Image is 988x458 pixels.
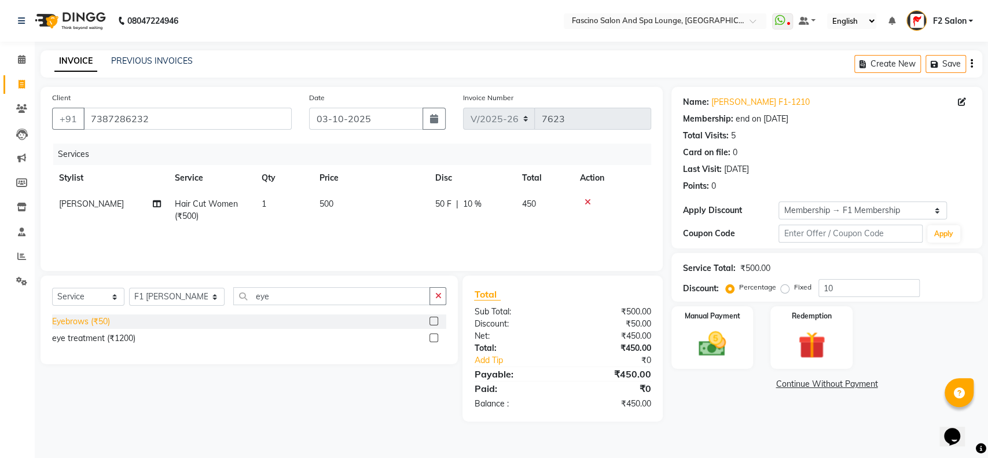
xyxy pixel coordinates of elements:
[52,93,71,103] label: Client
[309,93,325,103] label: Date
[111,56,193,66] a: PREVIOUS INVOICES
[683,262,736,274] div: Service Total:
[319,199,333,209] span: 500
[683,228,779,240] div: Coupon Code
[456,198,458,210] span: |
[53,144,660,165] div: Services
[683,130,729,142] div: Total Visits:
[683,283,719,295] div: Discount:
[465,330,563,342] div: Net:
[927,225,960,243] button: Apply
[474,288,501,301] span: Total
[683,163,722,175] div: Last Visit:
[792,311,832,321] label: Redemption
[906,10,927,31] img: F2 Salon
[563,318,660,330] div: ₹50.00
[59,199,124,209] span: [PERSON_NAME]
[465,367,563,381] div: Payable:
[674,378,980,390] a: Continue Without Payment
[52,316,110,328] div: Eyebrows (₹50)
[925,55,966,73] button: Save
[465,342,563,354] div: Total:
[83,108,292,130] input: Search by Name/Mobile/Email/Code
[52,332,135,345] div: eye treatment (₹1200)
[854,55,921,73] button: Create New
[739,282,776,292] label: Percentage
[740,262,770,274] div: ₹500.00
[683,96,709,108] div: Name:
[54,51,97,72] a: INVOICE
[563,382,660,395] div: ₹0
[778,225,923,243] input: Enter Offer / Coupon Code
[685,311,740,321] label: Manual Payment
[465,306,563,318] div: Sub Total:
[683,146,730,159] div: Card on file:
[255,165,313,191] th: Qty
[789,328,833,362] img: _gift.svg
[233,287,430,305] input: Search or Scan
[52,165,168,191] th: Stylist
[683,113,733,125] div: Membership:
[465,354,579,367] a: Add Tip
[563,342,660,354] div: ₹450.00
[168,165,255,191] th: Service
[711,180,716,192] div: 0
[733,146,737,159] div: 0
[435,198,451,210] span: 50 F
[313,165,428,191] th: Price
[573,165,651,191] th: Action
[563,330,660,342] div: ₹450.00
[683,180,709,192] div: Points:
[724,163,749,175] div: [DATE]
[939,412,976,446] iframe: chat widget
[683,204,779,217] div: Apply Discount
[428,165,515,191] th: Disc
[711,96,810,108] a: [PERSON_NAME] F1-1210
[731,130,736,142] div: 5
[794,282,811,292] label: Fixed
[932,15,966,27] span: F2 Salon
[465,318,563,330] div: Discount:
[463,93,513,103] label: Invoice Number
[30,5,109,37] img: logo
[465,382,563,395] div: Paid:
[175,199,238,221] span: Hair Cut Women (₹500)
[465,398,563,410] div: Balance :
[736,113,788,125] div: end on [DATE]
[515,165,573,191] th: Total
[563,306,660,318] div: ₹500.00
[463,198,482,210] span: 10 %
[127,5,178,37] b: 08047224946
[563,367,660,381] div: ₹450.00
[522,199,536,209] span: 450
[262,199,266,209] span: 1
[563,398,660,410] div: ₹450.00
[52,108,85,130] button: +91
[690,328,734,360] img: _cash.svg
[579,354,660,367] div: ₹0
